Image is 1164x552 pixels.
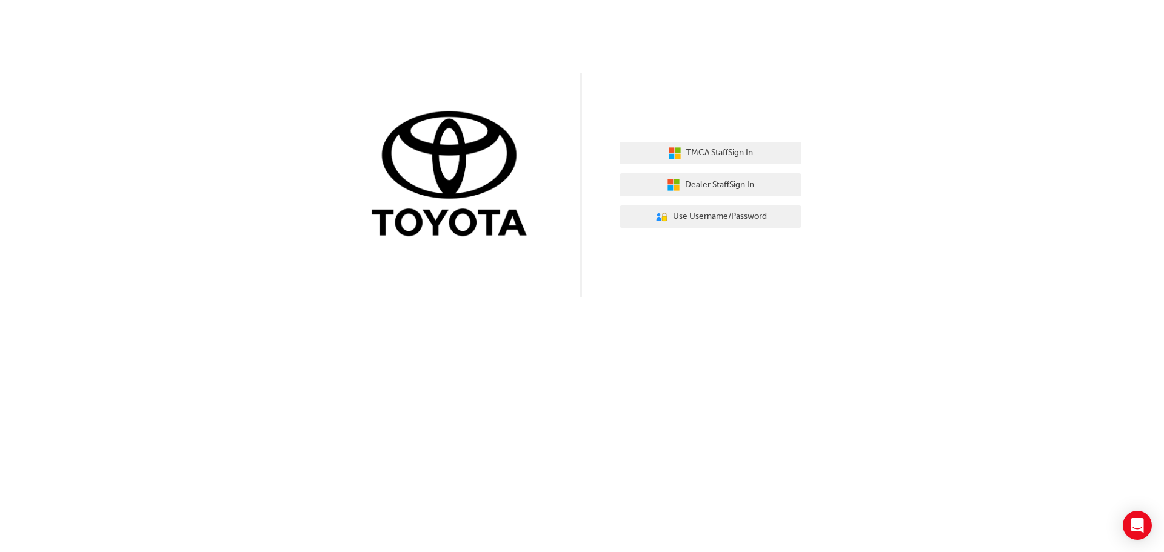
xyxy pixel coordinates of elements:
button: Dealer StaffSign In [620,173,801,196]
button: TMCA StaffSign In [620,142,801,165]
div: Open Intercom Messenger [1123,511,1152,540]
span: Dealer Staff Sign In [685,178,754,192]
img: Trak [363,108,544,242]
button: Use Username/Password [620,205,801,228]
span: TMCA Staff Sign In [686,146,753,160]
span: Use Username/Password [673,210,767,224]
